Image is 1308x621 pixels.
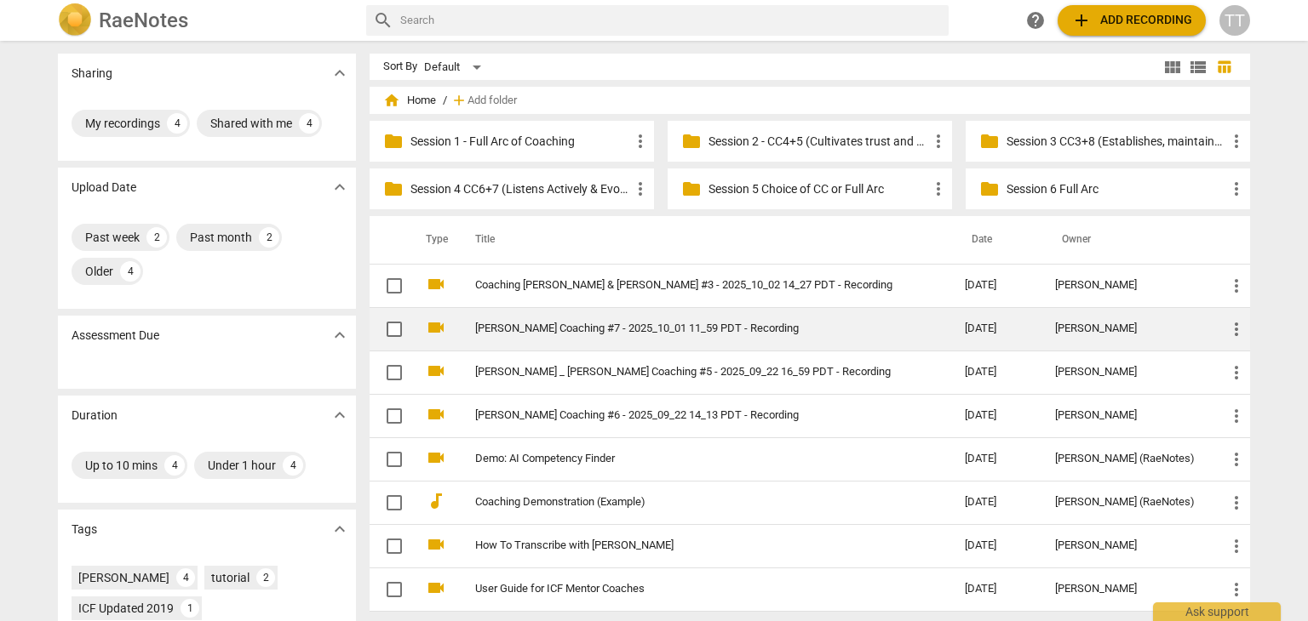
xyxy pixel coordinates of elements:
td: [DATE] [951,264,1041,307]
a: Coaching Demonstration (Example) [475,496,904,509]
div: Shared with me [210,115,292,132]
button: Tile view [1160,54,1185,80]
span: more_vert [928,179,949,199]
div: [PERSON_NAME] (RaeNotes) [1055,496,1199,509]
p: Upload Date [72,179,136,197]
span: expand_more [330,519,350,539]
span: / [443,94,447,107]
th: Date [951,216,1041,264]
span: videocam [426,404,446,424]
button: List view [1185,54,1211,80]
p: Session 6 Full Arc [1007,180,1226,198]
td: [DATE] [951,437,1041,481]
div: Ask support [1153,602,1281,621]
div: [PERSON_NAME] [1055,279,1199,292]
button: Table view [1211,54,1236,80]
div: 4 [176,568,195,587]
p: Session 3 CC3+8 (Establishes, maintains agreements & facilitates growth) [1007,133,1226,151]
span: search [373,10,393,31]
td: [DATE] [951,394,1041,437]
div: 2 [259,227,279,248]
p: Session 5 Choice of CC or Full Arc [708,180,928,198]
span: videocam [426,534,446,555]
span: expand_more [330,177,350,197]
span: audiotrack [426,491,446,511]
div: tutorial [211,569,250,586]
td: [DATE] [951,524,1041,567]
span: folder [383,179,404,199]
th: Owner [1041,216,1213,264]
a: [PERSON_NAME] Coaching #6 - 2025_09_22 14_13 PDT - Recording [475,409,904,422]
span: table_chart [1216,59,1232,75]
div: [PERSON_NAME] [1055,409,1199,422]
a: LogoRaeNotes [58,3,353,37]
a: [PERSON_NAME] Coaching #7 - 2025_10_01 11_59 PDT - Recording [475,322,904,335]
div: [PERSON_NAME] [1055,539,1199,552]
div: 4 [167,113,187,134]
span: more_vert [1226,579,1247,600]
span: more_vert [630,131,651,151]
div: 4 [299,113,319,134]
a: User Guide for ICF Mentor Coaches [475,583,904,595]
p: Duration [72,407,118,424]
span: expand_more [330,63,350,83]
td: [DATE] [951,481,1041,524]
div: Older [85,263,113,280]
a: [PERSON_NAME] _ [PERSON_NAME] Coaching #5 - 2025_09_22 16_59 PDT - Recording [475,366,904,379]
a: How To Transcribe with [PERSON_NAME] [475,539,904,552]
div: 4 [283,455,303,476]
span: videocam [426,274,446,294]
button: Show more [327,322,353,348]
div: 1 [181,599,199,618]
button: TT [1219,5,1250,36]
p: Tags [72,521,97,538]
div: ICF Updated 2019 [78,600,174,617]
span: more_vert [1226,493,1247,513]
img: Logo [58,3,92,37]
div: Sort By [383,60,417,73]
span: Home [383,92,436,109]
span: more_vert [1226,536,1247,556]
th: Title [455,216,951,264]
span: Add folder [468,94,517,107]
input: Search [400,7,942,34]
span: folder [681,131,702,151]
span: more_vert [1226,179,1247,199]
div: [PERSON_NAME] [78,569,169,586]
div: [PERSON_NAME] (RaeNotes) [1055,453,1199,465]
span: more_vert [1226,319,1247,339]
span: folder [979,131,1000,151]
span: more_vert [1226,131,1247,151]
a: Coaching [PERSON_NAME] & [PERSON_NAME] #3 - 2025_10_02 14_27 PDT - Recording [475,279,904,292]
td: [DATE] [951,350,1041,394]
span: add [1071,10,1092,31]
a: Demo: AI Competency Finder [475,453,904,465]
button: Show more [327,516,353,542]
span: videocam [426,317,446,338]
span: Add recording [1071,10,1192,31]
span: add [450,92,468,109]
div: Up to 10 mins [85,457,158,474]
div: Default [424,54,487,81]
span: view_list [1188,57,1208,77]
span: more_vert [1226,449,1247,470]
span: videocam [426,447,446,468]
p: Sharing [72,65,112,83]
div: Under 1 hour [208,457,276,474]
p: Session 4 CC6+7 (Listens Actively & Evokes Awareness) [410,180,630,198]
div: My recordings [85,115,160,132]
div: 2 [256,568,275,587]
span: folder [979,179,1000,199]
span: videocam [426,578,446,598]
span: more_vert [928,131,949,151]
div: [PERSON_NAME] [1055,583,1199,595]
th: Type [412,216,455,264]
div: [PERSON_NAME] [1055,322,1199,335]
div: 4 [120,261,141,282]
span: folder [383,131,404,151]
span: more_vert [1226,406,1247,426]
span: more_vert [630,179,651,199]
span: expand_more [330,325,350,345]
span: more_vert [1226,362,1247,383]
